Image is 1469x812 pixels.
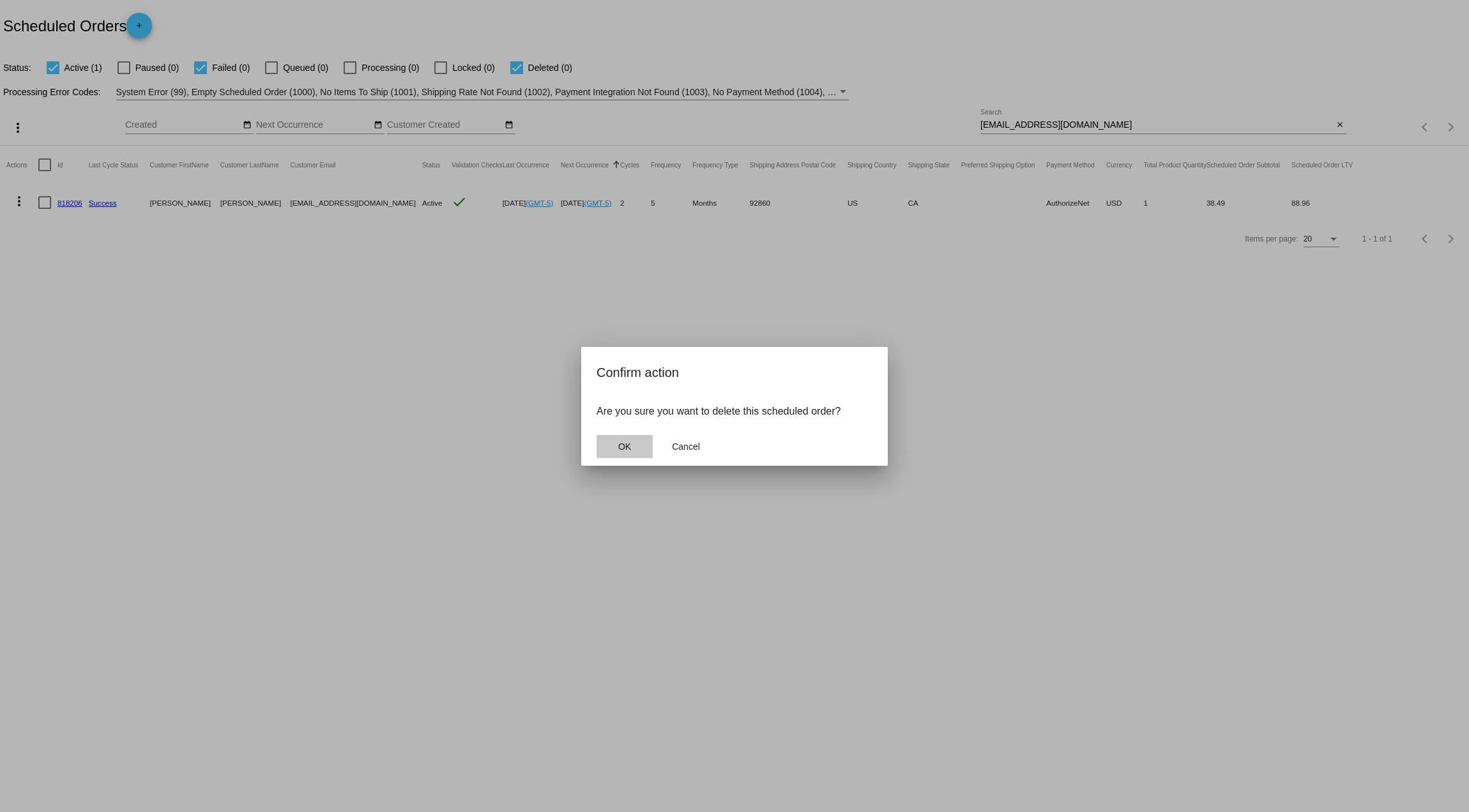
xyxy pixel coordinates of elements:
[618,441,631,452] span: OK
[658,435,714,458] button: Close dialog
[597,435,653,458] button: Close dialog
[672,441,700,452] span: Cancel
[597,362,872,383] h2: Confirm action
[597,406,872,417] p: Are you sure you want to delete this scheduled order?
